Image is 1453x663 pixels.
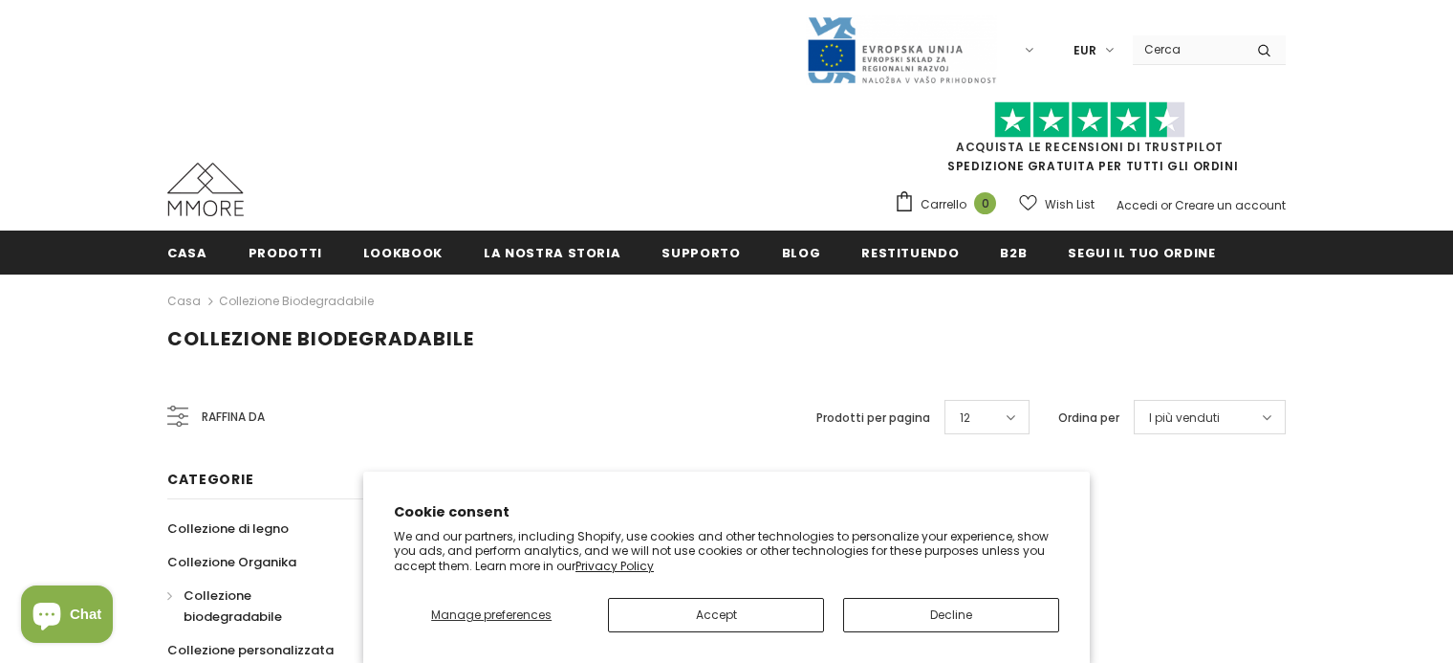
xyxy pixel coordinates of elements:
[861,244,959,262] span: Restituendo
[167,244,207,262] span: Casa
[167,579,347,633] a: Collezione biodegradabile
[1019,188,1095,221] a: Wish List
[1045,195,1095,214] span: Wish List
[484,231,620,274] a: La nostra storia
[184,586,282,626] span: Collezione biodegradabile
[894,110,1286,174] span: SPEDIZIONE GRATUITA PER TUTTI GLI ORDINI
[974,192,996,214] span: 0
[1073,41,1096,60] span: EUR
[484,244,620,262] span: La nostra storia
[219,293,374,309] a: Collezione biodegradabile
[394,529,1059,574] p: We and our partners, including Shopify, use cookies and other technologies to personalize your ex...
[394,502,1059,522] h2: Cookie consent
[167,231,207,274] a: Casa
[1000,244,1027,262] span: B2B
[249,231,322,274] a: Prodotti
[956,139,1224,155] a: Acquista le recensioni di TrustPilot
[782,231,821,274] a: Blog
[167,290,201,313] a: Casa
[661,244,740,262] span: supporto
[167,545,296,579] a: Collezione Organika
[363,231,443,274] a: Lookbook
[249,244,322,262] span: Prodotti
[1068,231,1215,274] a: Segui il tuo ordine
[15,586,119,648] inbox-online-store-chat: Shopify online store chat
[1133,35,1243,63] input: Search Site
[843,598,1059,632] button: Decline
[608,598,824,632] button: Accept
[661,231,740,274] a: supporto
[1149,409,1220,428] span: I più venduti
[1058,409,1119,428] label: Ordina per
[575,558,654,574] a: Privacy Policy
[167,519,289,538] span: Collezione di legno
[806,41,997,57] a: Javni Razpis
[394,598,589,632] button: Manage preferences
[202,407,265,428] span: Raffina da
[1160,197,1172,213] span: or
[431,607,552,623] span: Manage preferences
[782,244,821,262] span: Blog
[167,512,289,545] a: Collezione di legno
[994,101,1185,139] img: Fidati di Pilot Stars
[816,409,930,428] label: Prodotti per pagina
[861,231,959,274] a: Restituendo
[960,409,970,428] span: 12
[167,553,296,571] span: Collezione Organika
[1117,197,1158,213] a: Accedi
[1175,197,1286,213] a: Creare un account
[167,470,253,489] span: Categorie
[167,325,474,352] span: Collezione biodegradabile
[894,190,1006,219] a: Carrello 0
[1000,231,1027,274] a: B2B
[921,195,966,214] span: Carrello
[806,15,997,85] img: Javni Razpis
[167,163,244,216] img: Casi MMORE
[363,244,443,262] span: Lookbook
[1068,244,1215,262] span: Segui il tuo ordine
[167,641,334,659] span: Collezione personalizzata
